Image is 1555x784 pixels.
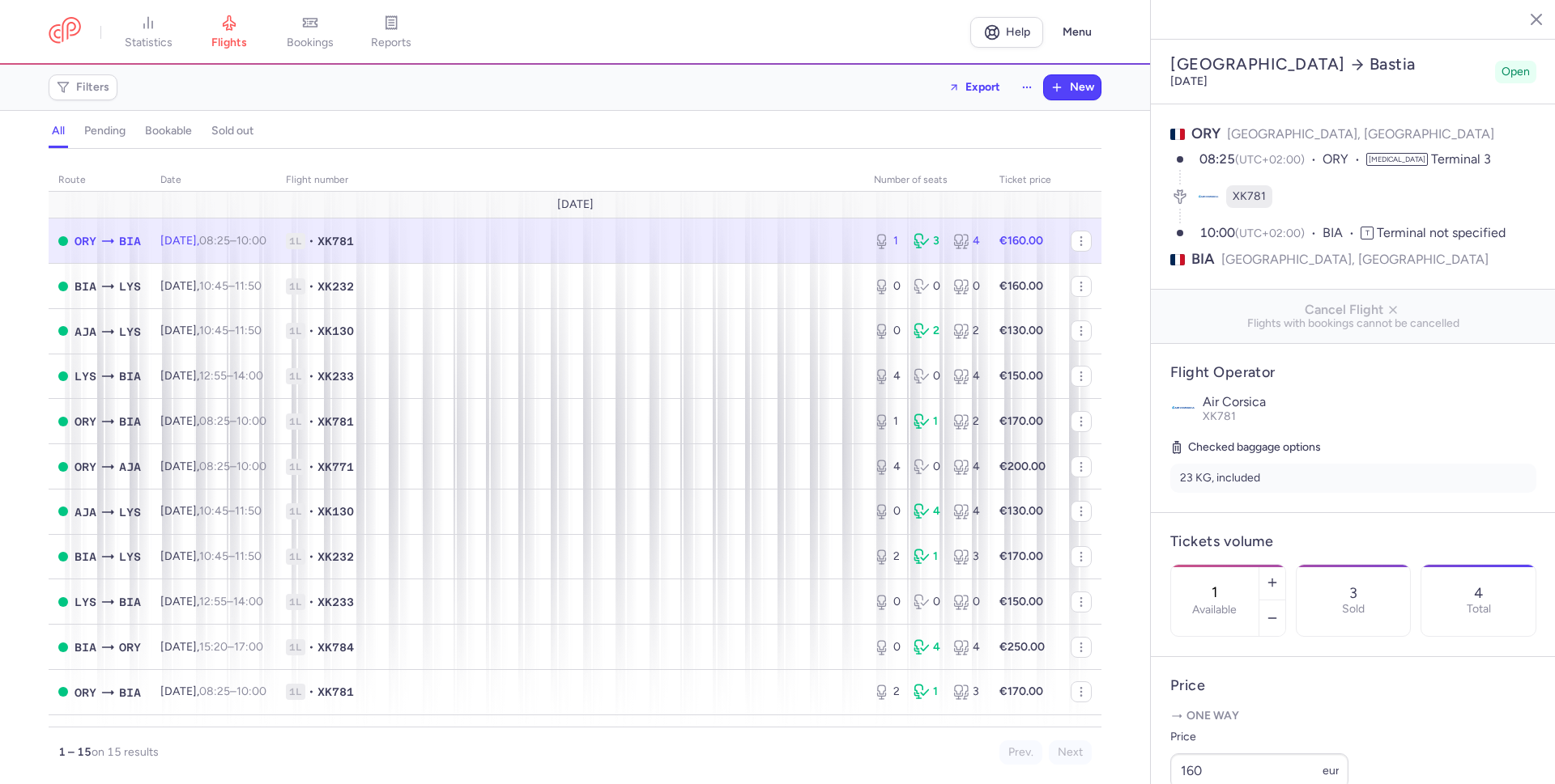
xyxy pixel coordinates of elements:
span: ORY [1323,150,1366,169]
label: Price [1170,727,1348,747]
span: [GEOGRAPHIC_DATA], [GEOGRAPHIC_DATA] [1221,249,1489,269]
span: Terminal 3 [1431,151,1491,167]
th: route [49,168,151,193]
div: 4 [953,503,980,519]
div: 4 [914,503,940,519]
time: 10:45 [199,504,228,518]
span: [DATE], [160,279,262,293]
div: 4 [953,639,980,655]
span: LYS [119,548,141,566]
time: 10:00 [236,684,266,698]
time: 11:50 [235,504,262,518]
label: Available [1192,604,1237,617]
span: XK784 [317,639,354,655]
span: 1L [286,549,305,565]
button: Next [1049,740,1092,765]
span: – [199,414,266,428]
time: 14:00 [233,595,263,608]
span: • [309,233,314,249]
time: 11:50 [235,279,262,293]
span: • [309,549,314,565]
h4: all [52,124,65,138]
time: 12:55 [199,369,227,383]
p: 3 [1349,585,1357,601]
span: ORY [1191,125,1221,142]
div: 0 [874,323,901,339]
strong: 1 – 15 [58,745,92,759]
span: [MEDICAL_DATA] [1366,153,1428,166]
time: 12:55 [199,595,227,608]
div: 0 [874,278,901,295]
span: [DATE], [160,460,266,473]
h4: Tickets volume [1170,532,1536,551]
span: LYS [75,593,96,611]
span: • [309,368,314,384]
span: BIA [75,548,96,566]
span: (UTC+02:00) [1235,153,1305,167]
div: 2 [953,413,980,430]
time: 10:00 [236,460,266,473]
h4: sold out [211,124,253,138]
span: • [309,459,314,475]
time: 10:00 [1199,225,1235,240]
span: XK781 [317,413,354,430]
span: [DATE], [160,414,266,428]
span: XK781 [317,684,354,700]
span: – [199,684,266,698]
span: New [1070,81,1094,94]
span: T [1361,227,1374,239]
div: 4 [953,233,980,249]
div: 3 [914,233,940,249]
div: 4 [953,368,980,384]
button: Prev. [999,740,1042,765]
time: 10:45 [199,549,228,563]
span: [GEOGRAPHIC_DATA], [GEOGRAPHIC_DATA] [1227,126,1494,142]
div: 2 [874,684,901,700]
div: 2 [874,549,901,565]
span: LYS [119,278,141,295]
time: 10:00 [236,234,266,248]
div: 0 [874,594,901,610]
span: LYS [75,367,96,385]
strong: €160.00 [999,234,1043,248]
span: – [199,369,263,383]
span: • [309,594,314,610]
span: (UTC+02:00) [1235,227,1305,240]
h4: Flight Operator [1170,363,1536,382]
span: eur [1323,764,1340,778]
span: BIA [119,684,141,701]
a: reports [351,15,432,50]
a: bookings [270,15,351,50]
h4: bookable [145,124,192,138]
span: 1L [286,323,305,339]
span: ORY [75,232,96,250]
img: Air Corsica logo [1170,395,1196,421]
h4: pending [84,124,126,138]
span: [DATE], [160,324,262,337]
time: 17:00 [234,640,263,654]
a: Help [970,17,1043,48]
strong: €150.00 [999,595,1043,608]
time: 14:00 [233,369,263,383]
time: 10:45 [199,324,228,337]
strong: €250.00 [999,640,1045,654]
div: 0 [953,278,980,295]
span: ORY [75,458,96,476]
strong: €130.00 [999,324,1043,337]
span: Terminal not specified [1377,225,1506,240]
time: 08:25 [1199,151,1235,167]
span: XK781 [317,233,354,249]
time: 15:20 [199,640,228,654]
span: XK232 [317,549,354,565]
span: XK130 [317,323,354,339]
a: flights [189,15,270,50]
div: 1 [914,684,940,700]
time: 10:00 [236,414,266,428]
figure: XK airline logo [1197,185,1220,208]
span: BIA [119,593,141,611]
span: – [199,595,263,608]
span: XK781 [1233,189,1266,205]
span: ORY [119,638,141,656]
span: AJA [75,323,96,341]
strong: €160.00 [999,279,1043,293]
